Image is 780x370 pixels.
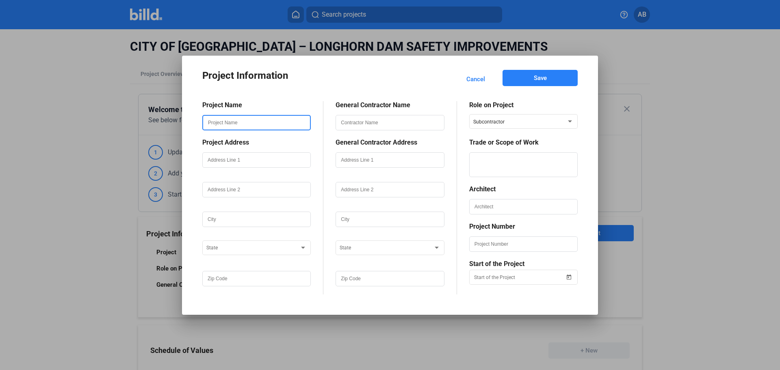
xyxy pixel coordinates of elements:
[203,212,310,227] input: City
[202,70,288,81] span: Project Information
[469,223,578,230] div: Project Number
[336,138,444,146] div: General Contractor Address
[336,212,444,227] input: City
[473,119,505,125] span: Subcontractor
[202,101,311,109] div: Project Name
[565,268,573,276] button: Open calendar
[474,273,565,282] input: Start of the Project
[469,138,578,146] div: Trade or Scope of Work
[466,75,485,83] span: Cancel
[469,260,578,268] div: Start of the Project
[203,153,310,167] input: Address Line 1
[203,271,310,286] input: Zip Code
[336,182,444,197] input: Address Line 2
[203,116,310,130] input: Project Name
[470,199,577,214] input: Architect
[503,70,578,86] button: Save
[469,101,578,109] div: Role on Project
[469,185,578,193] div: Architect
[336,153,444,167] input: Address Line 1
[336,115,444,130] input: Contractor Name
[457,70,494,89] button: Cancel
[202,138,311,146] div: Project Address
[470,237,577,251] input: Project Number
[336,101,444,109] div: General Contractor Name
[534,74,547,82] span: Save
[336,271,444,286] input: Zip Code
[203,182,310,197] input: Address Line 2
